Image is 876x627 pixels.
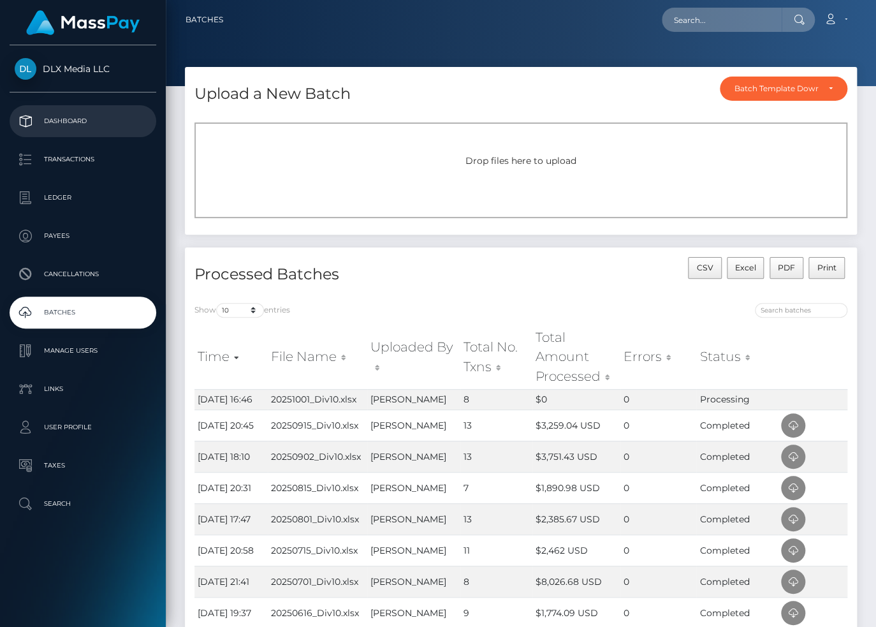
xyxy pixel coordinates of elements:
td: Completed [696,409,777,441]
img: MassPay Logo [26,10,140,35]
p: Payees [15,226,151,246]
td: [DATE] 20:45 [194,409,268,441]
a: Ledger [10,182,156,214]
td: $2,462 USD [532,535,620,566]
p: Cancellations [15,265,151,284]
span: CSV [696,263,713,272]
td: 0 [620,441,696,472]
td: [DATE] 20:31 [194,472,268,503]
p: Search [15,494,151,513]
a: Manage Users [10,335,156,367]
td: 20250701_Div10.xlsx [268,566,367,597]
td: 20250801_Div10.xlsx [268,503,367,535]
span: Print [817,263,836,272]
p: Ledger [15,188,151,207]
button: PDF [770,257,804,279]
select: Showentries [216,303,264,318]
td: [DATE] 16:46 [194,389,268,409]
td: $2,385.67 USD [532,503,620,535]
a: Cancellations [10,258,156,290]
a: User Profile [10,411,156,443]
td: Completed [696,441,777,472]
td: [PERSON_NAME] [367,441,460,472]
th: File Name: activate to sort column ascending [268,325,367,389]
p: Transactions [15,150,151,169]
p: User Profile [15,418,151,437]
td: 20250715_Div10.xlsx [268,535,367,566]
td: [PERSON_NAME] [367,472,460,503]
a: Dashboard [10,105,156,137]
th: Uploaded By: activate to sort column ascending [367,325,460,389]
a: Payees [10,220,156,252]
td: [PERSON_NAME] [367,535,460,566]
td: 20250902_Div10.xlsx [268,441,367,472]
p: Manage Users [15,341,151,360]
th: Time: activate to sort column ascending [194,325,268,389]
td: 13 [460,409,532,441]
button: Batch Template Download [720,77,847,101]
td: 20250815_Div10.xlsx [268,472,367,503]
td: $3,259.04 USD [532,409,620,441]
td: Completed [696,503,777,535]
td: [DATE] 21:41 [194,566,268,597]
td: Processing [696,389,777,409]
td: [DATE] 20:58 [194,535,268,566]
td: Completed [696,472,777,503]
a: Search [10,488,156,520]
button: CSV [688,257,722,279]
td: Completed [696,535,777,566]
td: 20250915_Div10.xlsx [268,409,367,441]
td: $3,751.43 USD [532,441,620,472]
p: Batches [15,303,151,322]
button: Print [808,257,845,279]
td: 13 [460,441,532,472]
a: Transactions [10,144,156,175]
td: 0 [620,503,696,535]
td: $0 [532,389,620,409]
td: 0 [620,389,696,409]
td: [DATE] 18:10 [194,441,268,472]
a: Taxes [10,450,156,482]
td: 20251001_Div10.xlsx [268,389,367,409]
td: [PERSON_NAME] [367,566,460,597]
a: Batches [10,297,156,328]
p: Taxes [15,456,151,475]
input: Search batches [755,303,847,318]
img: DLX Media LLC [15,58,36,80]
th: Errors: activate to sort column ascending [620,325,696,389]
div: Batch Template Download [734,84,818,94]
button: Excel [727,257,764,279]
h4: Processed Batches [194,263,511,286]
td: 0 [620,535,696,566]
td: 8 [460,389,532,409]
a: Batches [186,6,223,33]
td: 8 [460,566,532,597]
a: Links [10,373,156,405]
th: Total No. Txns: activate to sort column ascending [460,325,532,389]
th: Total Amount Processed: activate to sort column ascending [532,325,620,389]
h4: Upload a New Batch [194,83,351,105]
span: PDF [778,263,795,272]
span: DLX Media LLC [10,63,156,75]
td: 0 [620,409,696,441]
td: Completed [696,566,777,597]
td: $1,890.98 USD [532,472,620,503]
td: [PERSON_NAME] [367,389,460,409]
td: [DATE] 17:47 [194,503,268,535]
span: Drop files here to upload [465,155,576,166]
p: Dashboard [15,112,151,131]
td: $8,026.68 USD [532,566,620,597]
p: Links [15,380,151,399]
td: 11 [460,535,532,566]
td: 0 [620,472,696,503]
label: Show entries [194,303,290,318]
td: 0 [620,566,696,597]
td: 7 [460,472,532,503]
input: Search... [662,8,782,32]
th: Status: activate to sort column ascending [696,325,777,389]
td: [PERSON_NAME] [367,503,460,535]
td: 13 [460,503,532,535]
td: [PERSON_NAME] [367,409,460,441]
span: Excel [735,263,756,272]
